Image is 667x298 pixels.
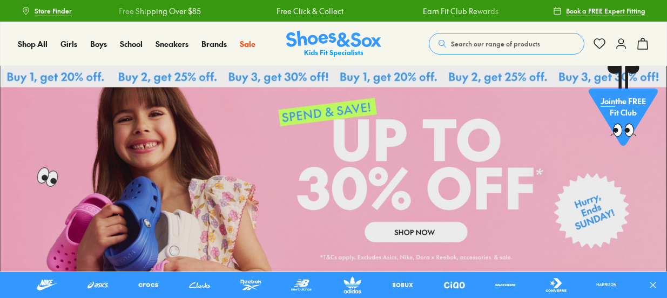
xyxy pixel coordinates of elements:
[156,38,188,49] span: Sneakers
[201,38,227,50] a: Brands
[422,5,498,17] a: Earn Fit Club Rewards
[589,87,658,127] p: the FREE Fit Club
[286,31,381,57] img: SNS_Logo_Responsive.svg
[286,31,381,57] a: Shoes & Sox
[90,38,107,49] span: Boys
[60,38,77,49] span: Girls
[566,6,645,16] span: Book a FREE Expert Fitting
[120,38,143,50] a: School
[277,5,343,17] a: Free Click & Collect
[120,38,143,49] span: School
[201,38,227,49] span: Brands
[451,39,540,49] span: Search our range of products
[601,96,615,106] span: Join
[18,38,48,50] a: Shop All
[35,6,72,16] span: Store Finder
[589,65,658,152] a: Jointhe FREE Fit Club
[119,5,201,17] a: Free Shipping Over $85
[18,38,48,49] span: Shop All
[240,38,255,50] a: Sale
[90,38,107,50] a: Boys
[22,1,72,21] a: Store Finder
[240,38,255,49] span: Sale
[60,38,77,50] a: Girls
[553,1,645,21] a: Book a FREE Expert Fitting
[156,38,188,50] a: Sneakers
[429,33,584,55] button: Search our range of products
